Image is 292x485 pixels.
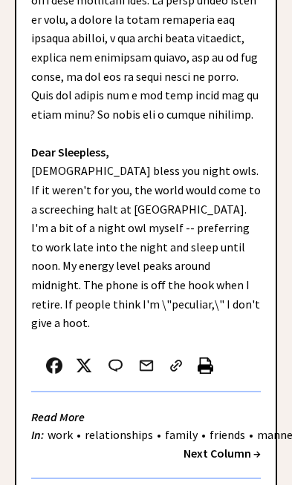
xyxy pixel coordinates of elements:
[168,357,184,374] img: link_02.png
[31,409,85,442] strong: Read More In:
[138,357,155,374] img: mail.png
[31,145,109,159] strong: Dear Sleepless,
[198,357,213,374] img: printer%20icon.png
[161,427,201,442] a: family
[76,357,92,374] img: x_small.png
[44,427,77,442] a: work
[206,427,249,442] a: friends
[46,357,62,374] img: facebook.png
[106,357,125,374] img: message_round%202.png
[184,446,261,461] a: Next Column →
[81,427,157,442] a: relationships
